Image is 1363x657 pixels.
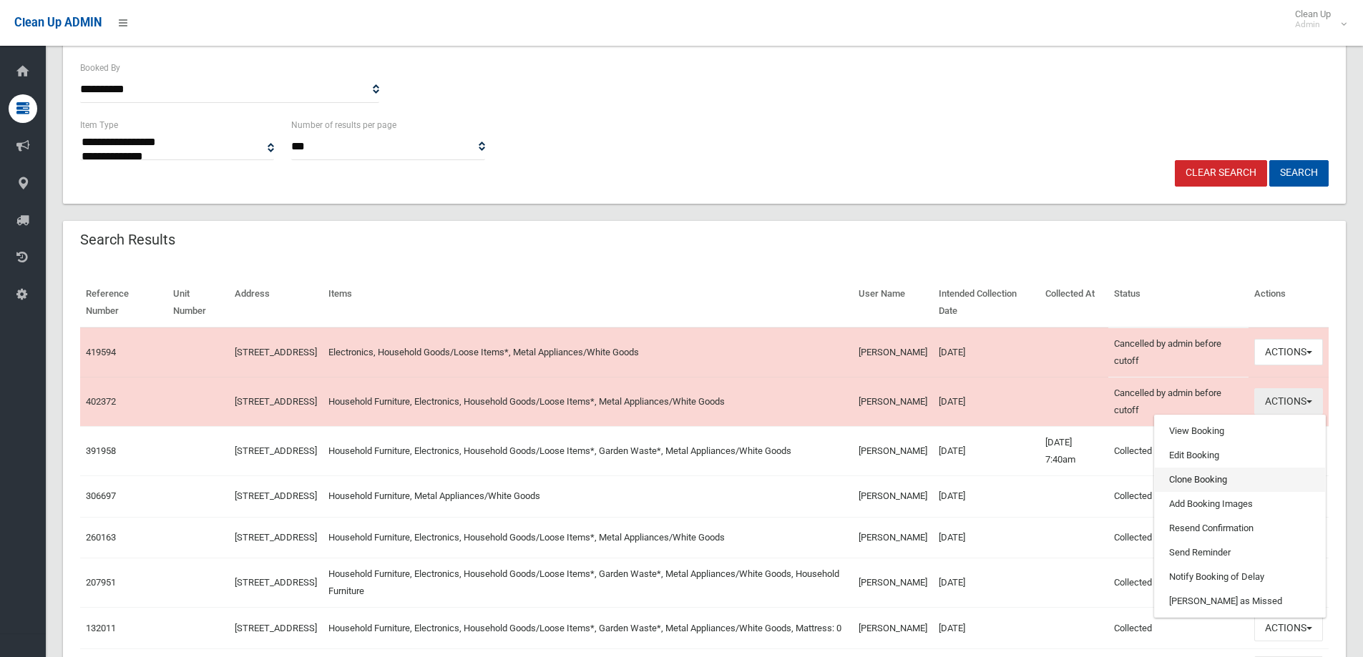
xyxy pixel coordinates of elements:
td: [DATE] 7:40am [1040,426,1108,475]
th: User Name [853,278,933,327]
header: Search Results [63,226,192,254]
td: [DATE] [933,608,1040,649]
a: Clear Search [1175,160,1267,187]
a: Send Reminder [1155,540,1325,565]
td: Household Furniture, Electronics, Household Goods/Loose Items*, Metal Appliances/White Goods [323,517,853,558]
button: Actions [1254,388,1323,415]
td: [PERSON_NAME] [853,558,933,608]
td: Household Furniture, Electronics, Household Goods/Loose Items*, Metal Appliances/White Goods [323,377,853,426]
a: 306697 [86,490,116,501]
a: [STREET_ADDRESS] [235,577,317,588]
td: Collected [1108,608,1249,649]
a: 207951 [86,577,116,588]
button: Actions [1254,615,1323,641]
a: 132011 [86,623,116,633]
button: Search [1269,160,1329,187]
td: Collected [1108,517,1249,558]
td: [DATE] [933,517,1040,558]
td: [DATE] [933,426,1040,475]
td: Electronics, Household Goods/Loose Items*, Metal Appliances/White Goods [323,327,853,377]
a: 419594 [86,347,116,357]
a: Resend Confirmation [1155,516,1325,540]
a: [STREET_ADDRESS] [235,532,317,543]
td: Household Furniture, Metal Appliances/White Goods [323,475,853,517]
td: [PERSON_NAME] [853,327,933,377]
a: [STREET_ADDRESS] [235,347,317,357]
th: Address [229,278,323,327]
td: [PERSON_NAME] [853,377,933,426]
a: Edit Booking [1155,443,1325,468]
td: Household Furniture, Electronics, Household Goods/Loose Items*, Garden Waste*, Metal Appliances/W... [323,608,853,649]
a: [STREET_ADDRESS] [235,623,317,633]
th: Unit Number [167,278,229,327]
span: Clean Up ADMIN [14,16,102,29]
td: [DATE] [933,558,1040,608]
a: 402372 [86,396,116,407]
td: Collected [1108,558,1249,608]
td: [PERSON_NAME] [853,608,933,649]
th: Collected At [1040,278,1108,327]
button: Actions [1254,339,1323,365]
th: Reference Number [80,278,167,327]
a: 391958 [86,445,116,456]
a: View Booking [1155,419,1325,443]
th: Items [323,278,853,327]
td: [DATE] [933,327,1040,377]
td: Household Furniture, Electronics, Household Goods/Loose Items*, Garden Waste*, Metal Appliances/W... [323,426,853,475]
a: Add Booking Images [1155,492,1325,516]
small: Admin [1295,19,1331,30]
label: Number of results per page [291,117,396,133]
td: [PERSON_NAME] [853,426,933,475]
a: [STREET_ADDRESS] [235,396,317,407]
span: Clean Up [1288,9,1345,30]
a: [STREET_ADDRESS] [235,490,317,501]
th: Intended Collection Date [933,278,1040,327]
td: Cancelled by admin before cutoff [1108,377,1249,426]
td: [DATE] [933,377,1040,426]
td: Household Furniture, Electronics, Household Goods/Loose Items*, Garden Waste*, Metal Appliances/W... [323,558,853,608]
th: Status [1108,278,1249,327]
td: Collected [1108,475,1249,517]
td: Collected [1108,426,1249,475]
a: Clone Booking [1155,468,1325,492]
td: [PERSON_NAME] [853,475,933,517]
a: [STREET_ADDRESS] [235,445,317,456]
label: Booked By [80,60,120,76]
label: Item Type [80,117,118,133]
td: Cancelled by admin before cutoff [1108,327,1249,377]
a: [PERSON_NAME] as Missed [1155,589,1325,613]
td: [DATE] [933,475,1040,517]
a: Notify Booking of Delay [1155,565,1325,589]
a: 260163 [86,532,116,543]
td: [PERSON_NAME] [853,517,933,558]
th: Actions [1249,278,1329,327]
